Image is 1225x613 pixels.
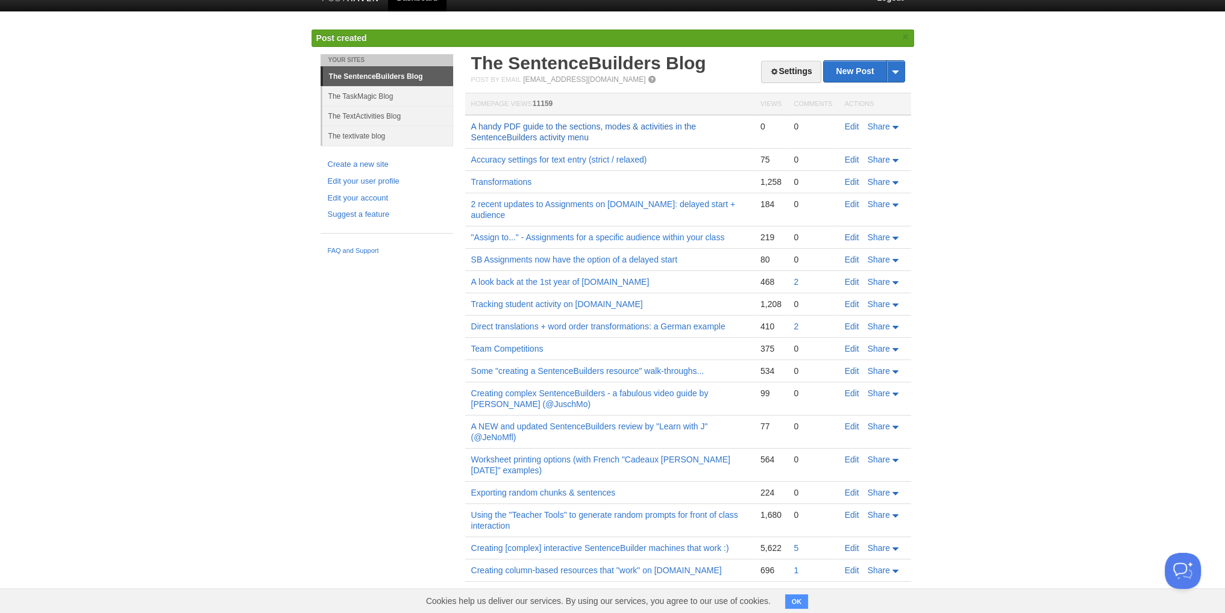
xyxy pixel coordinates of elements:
a: FAQ and Support [328,246,446,257]
a: Edit [845,422,859,431]
a: Team Competitions [471,344,544,353]
a: [EMAIL_ADDRESS][DOMAIN_NAME] [523,75,645,84]
a: Settings [761,61,821,83]
div: 77 [760,421,782,432]
a: Edit [845,322,859,331]
div: 99 [760,388,782,399]
a: × [900,30,911,45]
div: 0 [760,121,782,132]
div: 534 [760,366,782,376]
a: Accuracy settings for text entry (strict / relaxed) [471,155,647,164]
a: Edit [845,510,859,520]
div: 0 [794,176,832,187]
a: 2 [794,277,798,287]
a: Edit [845,177,859,187]
a: The textivate blog [322,126,453,146]
span: Share [868,177,890,187]
a: 1 [794,565,798,575]
span: Share [868,543,890,553]
a: Comprehensive SentenceBuilders review by "Learn with J" (@JeNoMfl) [471,588,738,597]
a: Edit [845,455,859,464]
div: 184 [760,199,782,210]
span: Share [868,422,890,431]
span: Share [868,255,890,264]
span: Share [868,366,890,376]
a: 2 [794,322,798,331]
div: 564 [760,454,782,465]
a: Edit [845,565,859,575]
a: Edit [845,388,859,398]
div: 375 [760,343,782,354]
a: A handy PDF guide to the sections, modes & activities in the SentenceBuilders activity menu [471,122,697,142]
span: Share [868,122,890,131]
div: 410 [760,321,782,332]
div: 0 [794,343,832,354]
a: 2 [794,588,798,597]
a: Transformations [471,177,532,187]
div: 75 [760,154,782,165]
a: Edit your user profile [328,175,446,188]
a: Edit [845,277,859,287]
a: Edit [845,299,859,309]
a: The TaskMagic Blog [322,86,453,106]
span: Share [868,565,890,575]
div: 2,194 [760,587,782,598]
a: The TextActivities Blog [322,106,453,126]
a: "Assign to..." - Assignments for a specific audience within your class [471,232,725,242]
a: A NEW and updated SentenceBuilders review by "Learn with J" (@JeNoMfl) [471,422,708,442]
a: Edit [845,543,859,553]
span: Share [868,510,890,520]
button: OK [785,594,809,609]
li: Your Sites [321,54,453,66]
th: Actions [839,93,911,116]
span: 11159 [533,99,553,108]
a: Edit [845,232,859,242]
div: 0 [794,509,832,520]
div: 0 [794,454,832,465]
a: Edit [845,488,859,497]
span: Post created [316,33,367,43]
a: Worksheet printing options (with French "Cadeaux [PERSON_NAME][DATE]" examples) [471,455,730,475]
span: Share [868,299,890,309]
a: Suggest a feature [328,208,446,221]
div: 0 [794,388,832,399]
a: Tracking student activity on [DOMAIN_NAME] [471,299,643,309]
a: Edit [845,366,859,376]
span: Cookies help us deliver our services. By using our services, you agree to our use of cookies. [414,589,783,613]
a: New Post [824,61,904,82]
div: 80 [760,254,782,265]
span: Share [868,277,890,287]
div: 1,258 [760,176,782,187]
a: Edit [845,122,859,131]
span: Share [868,155,890,164]
th: Homepage Views [465,93,754,116]
a: Edit [845,255,859,264]
div: 5,622 [760,543,782,553]
div: 696 [760,565,782,576]
a: Edit your account [328,192,446,205]
span: Post by Email [471,76,521,83]
span: Share [868,344,890,353]
div: 0 [794,232,832,243]
div: 0 [794,254,832,265]
a: SB Assignments now have the option of a delayed start [471,255,677,264]
div: 0 [794,487,832,498]
a: Edit [845,344,859,353]
div: 468 [760,276,782,287]
span: Share [868,488,890,497]
div: 224 [760,487,782,498]
a: 5 [794,543,798,553]
a: Some "creating a SentenceBuilders resource" walk-throughs... [471,366,704,376]
a: A look back at the 1st year of [DOMAIN_NAME] [471,277,650,287]
span: Share [868,322,890,331]
a: Create a new site [328,158,446,171]
span: Share [868,388,890,398]
a: 2 recent updates to Assignments on [DOMAIN_NAME]: delayed start + audience [471,199,736,220]
div: 0 [794,299,832,310]
div: 1,208 [760,299,782,310]
span: Share [868,199,890,209]
a: Creating complex SentenceBuilders - a fabulous video guide by [PERSON_NAME] (@JuschMo) [471,388,709,409]
a: Creating [complex] interactive SentenceBuilder machines that work :) [471,543,729,553]
a: Edit [845,199,859,209]
a: Direct translations + word order transformations: a German example [471,322,725,331]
